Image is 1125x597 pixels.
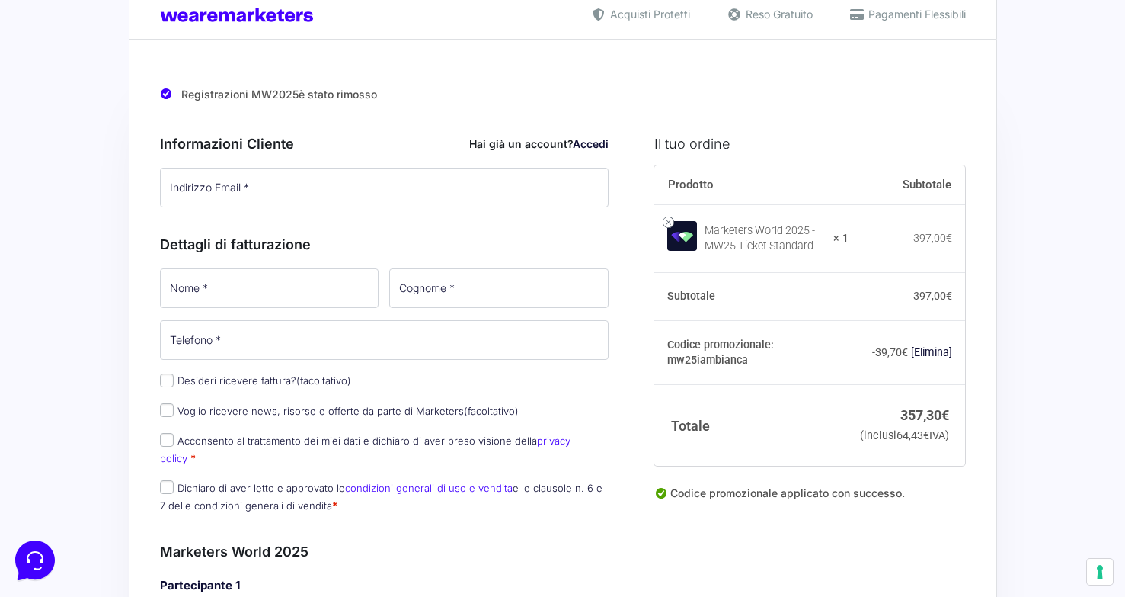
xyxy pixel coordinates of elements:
label: Acconsento al trattamento dei miei dati e dichiaro di aver preso visione della [160,435,570,464]
img: dark [24,85,55,116]
bdi: 397,00 [913,232,952,244]
span: € [902,346,908,358]
strong: × 1 [833,231,849,246]
h3: Informazioni Cliente [160,133,609,154]
th: Codice promozionale: mw25iambianca [654,321,849,385]
p: Home [46,478,72,492]
td: - [849,321,966,385]
th: Prodotto [654,165,849,205]
h2: Ciao da Marketers 👋 [12,12,256,37]
span: € [923,429,929,442]
input: Nome * [160,268,379,308]
div: Hai già un account? [469,136,609,152]
span: Pagamenti Flessibili [865,6,966,22]
span: (facoltativo) [296,374,351,387]
th: Subtotale [654,272,849,321]
button: Inizia una conversazione [24,128,280,159]
th: Subtotale [849,165,966,205]
span: Reso Gratuito [742,6,813,22]
input: Dichiaro di aver letto e approvato lecondizioni generali di uso e venditae le clausole n. 6 e 7 d... [160,480,174,494]
a: Apri Centro Assistenza [162,189,280,201]
input: Acconsento al trattamento dei miei dati e dichiaro di aver preso visione dellaprivacy policy [160,433,174,447]
p: Aiuto [235,478,257,492]
div: Codice promozionale applicato con successo. [654,485,965,514]
input: Telefono * [160,320,609,360]
button: Aiuto [199,457,292,492]
img: dark [49,85,79,116]
img: Marketers World 2025 - MW25 Ticket Standard [667,221,697,251]
img: dark [73,85,104,116]
div: Registrazioni MW2025è stato rimosso [160,75,966,107]
button: Home [12,457,106,492]
input: Indirizzo Email * [160,168,609,207]
span: 64,43 [896,429,929,442]
h3: Marketers World 2025 [160,541,609,562]
span: Acquisti Protetti [606,6,690,22]
bdi: 397,00 [913,290,952,302]
h3: Il tuo ordine [654,133,965,154]
button: Le tue preferenze relative al consenso per le tecnologie di tracciamento [1087,559,1113,585]
span: 39,70 [875,346,908,358]
div: Marketers World 2025 - MW25 Ticket Standard [705,223,823,254]
input: Desideri ricevere fattura?(facoltativo) [160,374,174,387]
span: Le tue conversazioni [24,61,129,73]
a: Rimuovi il codice promozionale mw25iambianca [911,346,952,358]
label: Dichiaro di aver letto e approvato le e le clausole n. 6 e 7 delle condizioni generali di vendita [160,482,602,512]
button: Messaggi [106,457,200,492]
h4: Partecipante 1 [160,577,609,595]
th: Totale [654,385,849,467]
input: Cognome * [389,268,609,308]
span: Trova una risposta [24,189,119,201]
small: (inclusi IVA) [860,429,949,442]
span: € [941,407,949,423]
label: Voglio ricevere news, risorse e offerte da parte di Marketers [160,405,519,417]
span: € [946,232,952,244]
input: Voglio ricevere news, risorse e offerte da parte di Marketers(facoltativo) [160,403,174,417]
span: (facoltativo) [464,405,519,417]
input: Cerca un articolo... [34,222,249,237]
span: € [946,290,952,302]
iframe: Customerly Messenger Launcher [12,538,58,583]
h3: Dettagli di fatturazione [160,234,609,255]
label: Desideri ricevere fattura? [160,374,351,387]
a: condizioni generali di uso e vendita [345,482,513,494]
span: Inizia una conversazione [99,137,225,149]
bdi: 357,30 [900,407,949,423]
p: Messaggi [132,478,173,492]
a: Accedi [573,137,609,150]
